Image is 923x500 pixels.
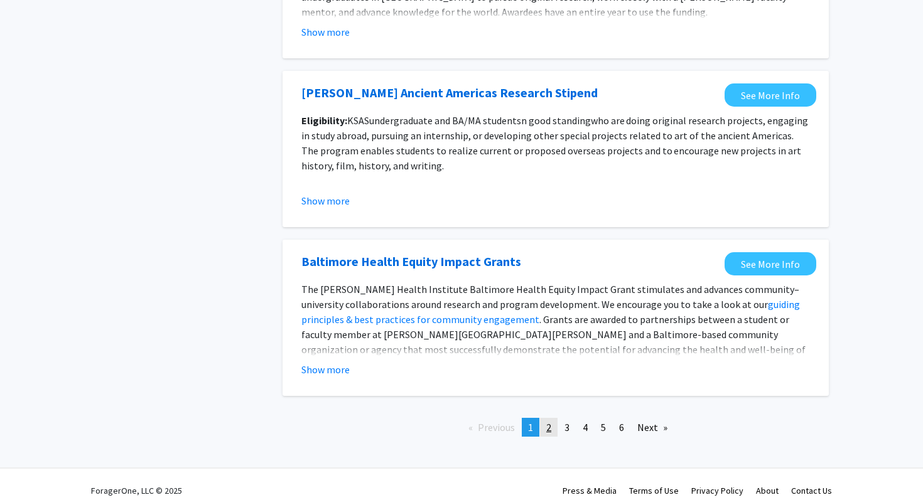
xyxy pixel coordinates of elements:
[563,485,617,496] a: Press & Media
[631,418,674,437] a: Next page
[301,24,350,40] button: Show more
[564,421,569,434] span: 3
[369,114,521,127] span: undergraduate and BA/MA students
[791,485,832,496] a: Contact Us
[301,362,350,377] button: Show more
[301,113,810,173] p: KSAS n good standing
[629,485,679,496] a: Terms of Use
[301,193,350,208] button: Show more
[619,421,624,434] span: 6
[691,485,743,496] a: Privacy Policy
[478,421,515,434] span: Previous
[301,114,347,127] strong: Eligibility:
[301,313,806,371] span: . Grants are awarded to partnerships between a student or faculty member at [PERSON_NAME][GEOGRAP...
[756,485,779,496] a: About
[301,283,799,311] span: The [PERSON_NAME] Health Institute Baltimore Health Equity Impact Grant stimulates and advances c...
[528,421,533,434] span: 1
[301,83,598,102] a: Opens in a new tab
[601,421,606,434] span: 5
[725,252,816,275] a: Opens in a new tab
[9,444,53,491] iframe: Chat
[583,421,588,434] span: 4
[283,418,829,437] ul: Pagination
[725,83,816,107] a: Opens in a new tab
[301,252,521,271] a: Opens in a new tab
[546,421,551,434] span: 2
